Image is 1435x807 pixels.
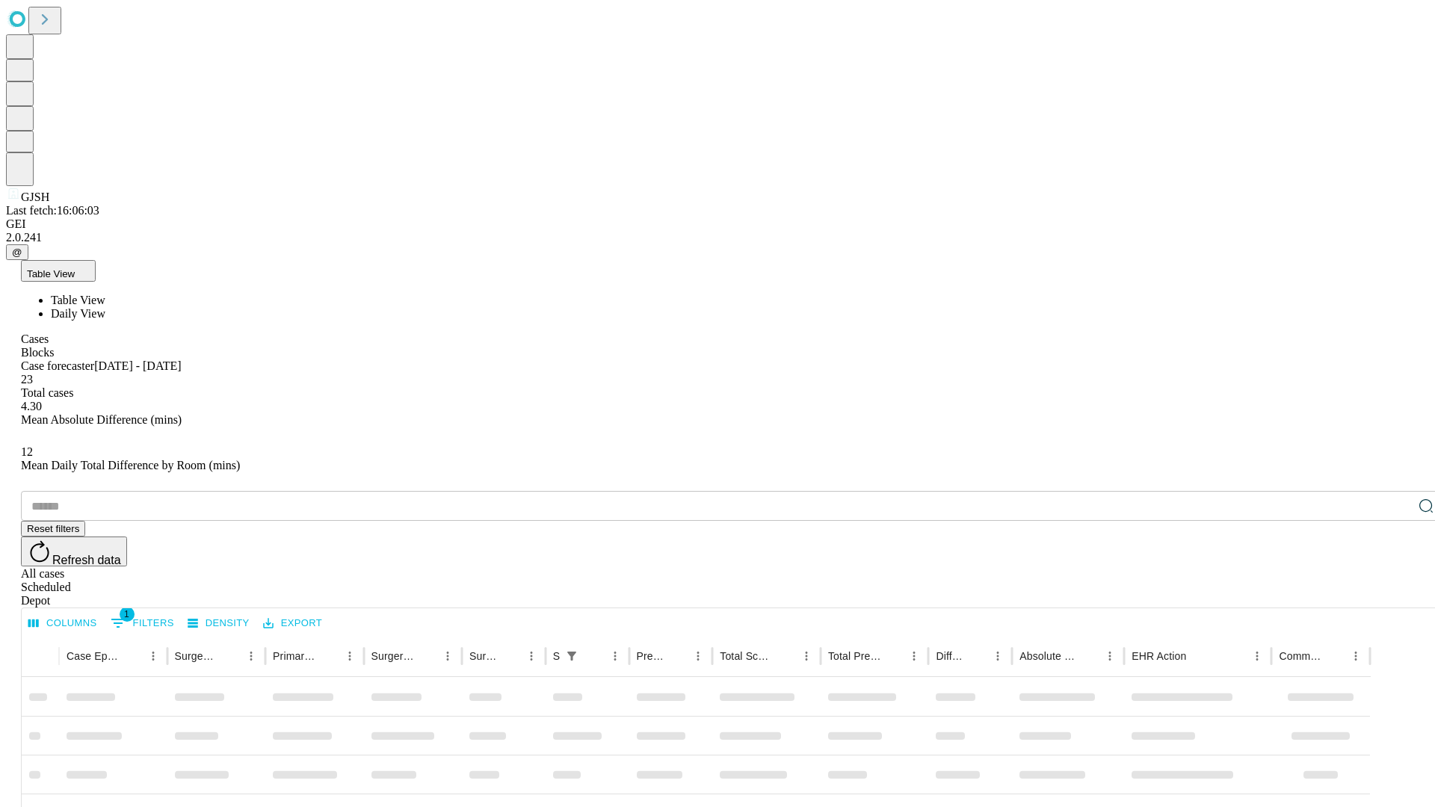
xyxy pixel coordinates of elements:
button: Menu [339,646,360,667]
span: 4.30 [21,400,42,412]
button: Table View [21,260,96,282]
div: GEI [6,217,1429,231]
span: Case forecaster [21,359,94,372]
button: Select columns [25,612,101,635]
div: Comments [1279,650,1322,662]
span: 23 [21,373,33,386]
div: Absolute Difference [1019,650,1077,662]
div: Total Predicted Duration [828,650,882,662]
button: Reset filters [21,521,85,537]
button: Menu [143,646,164,667]
button: Show filters [561,646,582,667]
button: Sort [775,646,796,667]
span: Last fetch: 16:06:03 [6,204,99,217]
div: Scheduled In Room Duration [553,650,560,662]
button: Menu [987,646,1008,667]
div: 1 active filter [561,646,582,667]
button: Export [259,612,326,635]
button: Menu [1247,646,1268,667]
button: Sort [416,646,437,667]
button: @ [6,244,28,260]
div: Total Scheduled Duration [720,650,774,662]
button: Show filters [107,611,178,635]
button: Menu [521,646,542,667]
button: Sort [318,646,339,667]
button: Menu [688,646,709,667]
button: Sort [667,646,688,667]
div: Surgeon Name [175,650,218,662]
button: Menu [605,646,626,667]
button: Menu [241,646,262,667]
span: Table View [51,294,105,306]
span: 12 [21,445,33,458]
button: Refresh data [21,537,127,566]
button: Menu [904,646,925,667]
button: Sort [883,646,904,667]
div: Primary Service [273,650,316,662]
button: Menu [1345,646,1366,667]
button: Sort [966,646,987,667]
button: Sort [500,646,521,667]
button: Sort [220,646,241,667]
div: EHR Action [1132,650,1186,662]
div: 2.0.241 [6,231,1429,244]
span: Total cases [21,386,73,399]
span: Refresh data [52,554,121,566]
button: Sort [122,646,143,667]
button: Sort [1188,646,1209,667]
span: Mean Absolute Difference (mins) [21,413,182,426]
button: Menu [1099,646,1120,667]
button: Sort [584,646,605,667]
button: Sort [1078,646,1099,667]
div: Case Epic Id [67,650,120,662]
span: Table View [27,268,75,279]
button: Menu [796,646,817,667]
button: Density [184,612,253,635]
div: Predicted In Room Duration [637,650,666,662]
span: Daily View [51,307,105,320]
span: [DATE] - [DATE] [94,359,181,372]
span: Reset filters [27,523,79,534]
span: 1 [120,607,135,622]
div: Surgery Name [371,650,415,662]
div: Difference [936,650,965,662]
button: Menu [437,646,458,667]
span: @ [12,247,22,258]
span: GJSH [21,191,49,203]
span: Mean Daily Total Difference by Room (mins) [21,459,240,471]
div: Surgery Date [469,650,499,662]
button: Sort [1324,646,1345,667]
